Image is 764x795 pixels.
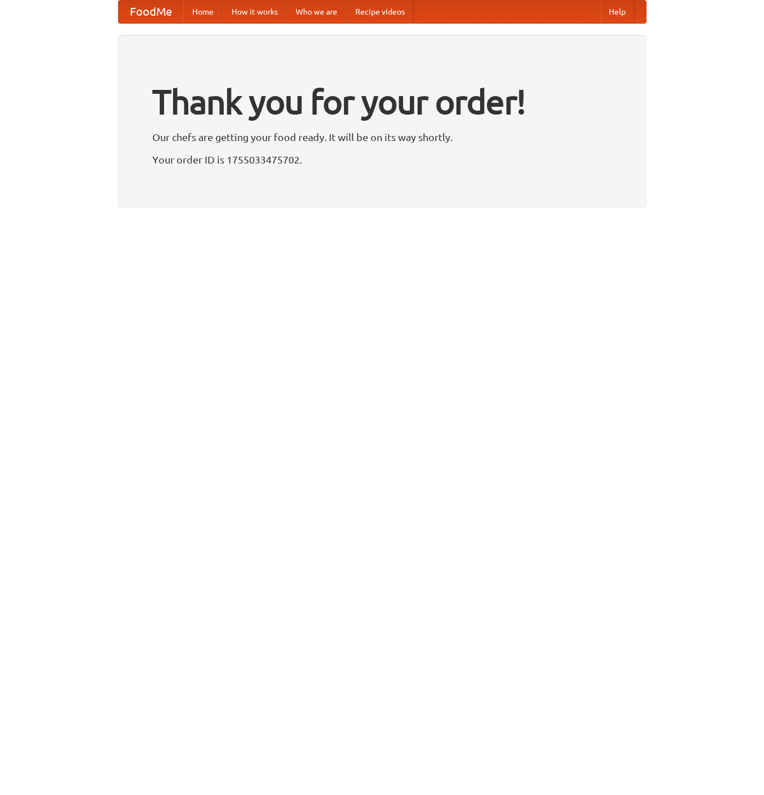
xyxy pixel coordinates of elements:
a: How it works [223,1,287,23]
a: Recipe videos [346,1,414,23]
a: Help [600,1,635,23]
p: Our chefs are getting your food ready. It will be on its way shortly. [152,129,612,146]
a: FoodMe [119,1,183,23]
h1: Thank you for your order! [152,75,612,129]
p: Your order ID is 1755033475702. [152,151,612,168]
a: Who we are [287,1,346,23]
a: Home [183,1,223,23]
